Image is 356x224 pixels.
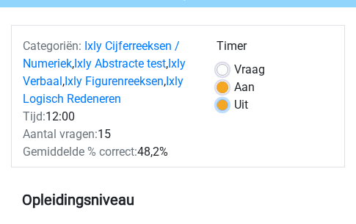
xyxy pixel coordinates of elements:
[217,37,333,61] div: Timer
[23,57,186,88] a: Ixly Verbaal
[234,96,248,114] label: Uit
[234,79,255,96] label: Aan
[23,109,46,123] span: Tijd:
[23,145,137,159] span: Gemiddelde % correct:
[65,74,164,88] a: Ixly Figurenreeksen
[22,185,334,214] h5: Opleidingsniveau
[74,57,166,71] a: Ixly Abstracte test
[12,143,206,161] div: 48,2%
[12,37,206,108] div: , , , ,
[23,74,184,106] a: Ixly Logisch Redeneren
[12,126,206,143] div: 15
[12,108,206,126] div: 12:00
[23,127,98,141] span: Aantal vragen:
[234,61,265,79] label: Vraag
[23,39,180,71] a: Ixly Cijferreeksen / Numeriek
[23,39,81,53] span: Categoriën:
